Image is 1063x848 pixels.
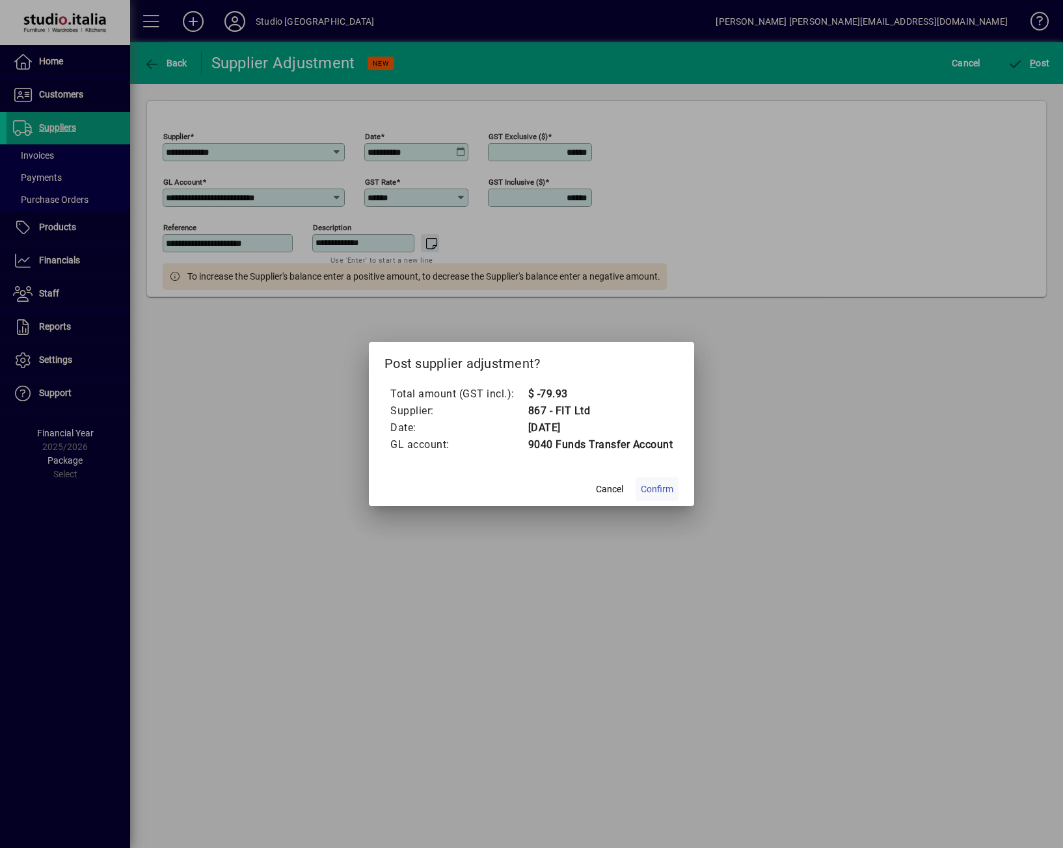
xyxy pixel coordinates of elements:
button: Cancel [589,477,630,501]
td: Date: [390,419,528,436]
td: Supplier: [390,403,528,419]
td: 9040 Funds Transfer Account [528,436,673,453]
td: 867 - FIT Ltd [528,403,673,419]
h2: Post supplier adjustment? [369,342,694,380]
td: [DATE] [528,419,673,436]
td: $ -79.93 [528,386,673,403]
span: Confirm [641,483,673,496]
span: Cancel [596,483,623,496]
button: Confirm [636,477,679,501]
td: GL account: [390,436,528,453]
td: Total amount (GST incl.): [390,386,528,403]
